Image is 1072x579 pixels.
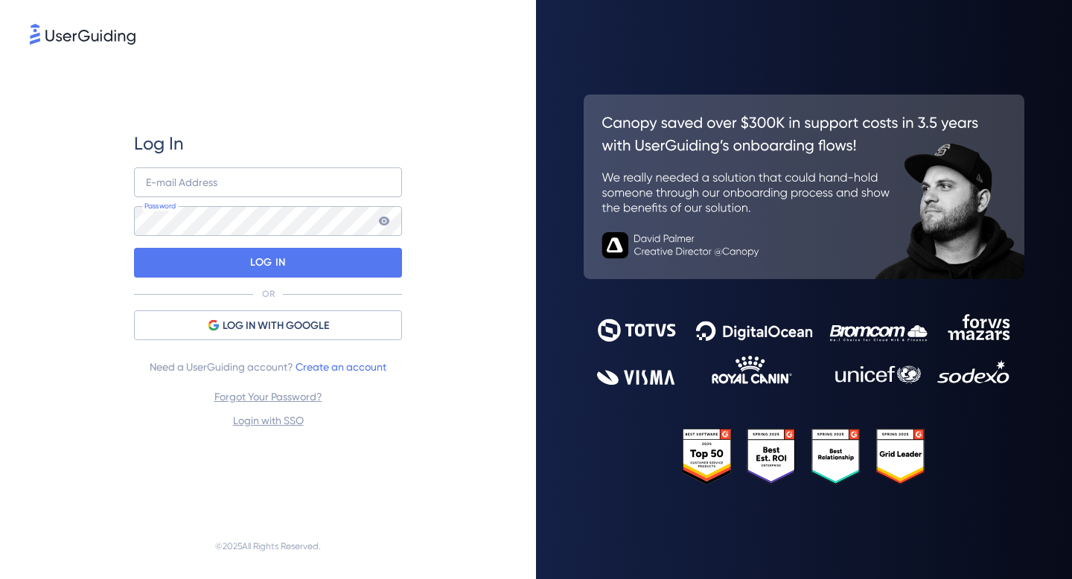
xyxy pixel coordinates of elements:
img: 26c0aa7c25a843aed4baddd2b5e0fa68.svg [584,95,1024,279]
a: Create an account [296,361,386,373]
p: LOG IN [250,251,285,275]
a: Login with SSO [233,415,304,426]
img: 25303e33045975176eb484905ab012ff.svg [683,429,925,484]
img: 8faab4ba6bc7696a72372aa768b0286c.svg [30,24,135,45]
span: © 2025 All Rights Reserved. [215,537,321,555]
span: LOG IN WITH GOOGLE [223,317,329,335]
a: Forgot Your Password? [214,391,322,403]
input: example@company.com [134,167,402,197]
span: Need a UserGuiding account? [150,358,386,376]
p: OR [262,288,275,300]
span: Log In [134,132,184,156]
img: 9302ce2ac39453076f5bc0f2f2ca889b.svg [597,314,1011,385]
